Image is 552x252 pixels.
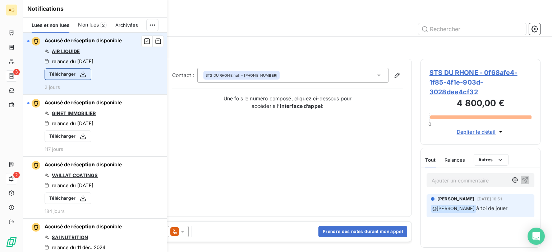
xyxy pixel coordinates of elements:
div: relance du [DATE] [45,182,93,188]
div: relance du 11 déc. 2024 [45,244,106,250]
a: SAI NUTRITION [52,234,88,240]
span: 2 [13,172,20,178]
img: Logo LeanPay [6,236,17,248]
a: VAILLAT COATINGS [52,172,98,178]
span: Déplier le détail [457,128,496,135]
button: Prendre des notes durant mon appel [318,226,407,237]
a: GINET IMMOBILIER [52,110,96,116]
span: disponible [96,37,122,43]
span: [PERSON_NAME] [437,196,474,202]
span: [DATE] 16:51 [477,197,502,201]
div: relance du [DATE] [45,58,93,64]
span: disponible [96,161,122,167]
span: 3 [13,69,20,75]
div: Open Intercom Messenger [528,228,545,245]
button: Télécharger [45,192,91,204]
span: @ [PERSON_NAME] [431,205,476,213]
span: 2 jours [45,84,60,90]
span: Non lues [78,21,99,28]
label: Contact : [172,72,197,79]
span: Archivées [115,22,138,28]
span: STS DU RHONE - 0f68afe4-1f85-4f1e-903d-3028dee4cf32 [429,68,532,97]
button: Télécharger [45,130,91,142]
span: 2 [100,22,107,28]
span: Relances [445,157,465,163]
h6: Notifications [27,4,162,13]
span: 117 jours [45,146,63,152]
span: Accusé de réception [45,223,95,229]
div: - [PHONE_NUMBER] [206,73,277,78]
p: Une fois le numéro composé, cliquez ci-dessous pour accéder à l’ : [216,95,359,110]
span: disponible [96,99,122,105]
div: relance du [DATE] [45,120,93,126]
span: 184 jours [45,208,65,214]
h3: 4 800,00 € [429,97,532,111]
div: AG [6,4,17,16]
button: Accusé de réception disponibleVAILLAT COATINGSrelance du [DATE]Télécharger184 jours [23,157,167,219]
span: Tout [425,157,436,163]
span: Accusé de réception [45,161,95,167]
span: STS DU RHONE null [206,73,240,78]
span: 0 [428,121,431,127]
span: Accusé de réception [45,99,95,105]
input: Rechercher [418,23,526,35]
a: AIR LIQUIDE [52,48,80,54]
button: Accusé de réception disponibleGINET IMMOBILIERrelance du [DATE]Télécharger117 jours [23,95,167,157]
span: disponible [96,223,122,229]
button: Déplier le détail [455,128,507,136]
button: Télécharger [45,68,91,80]
strong: interface d’appel [280,103,322,109]
button: Accusé de réception disponibleAIR LIQUIDErelance du [DATE]Télécharger2 jours [23,33,167,95]
span: à toi de jouer [476,205,507,211]
span: Lues et non lues [32,22,69,28]
button: Autres [474,154,509,166]
span: Accusé de réception [45,37,95,43]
